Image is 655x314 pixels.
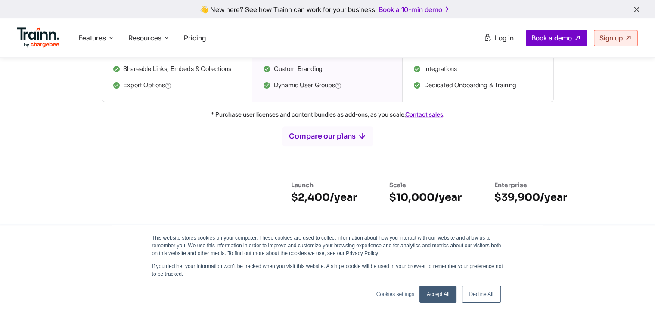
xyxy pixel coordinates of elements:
span: Book a demo [531,34,572,42]
span: Launch [291,181,314,189]
h6: $10,000/year [389,191,467,204]
a: Contact sales [405,111,443,118]
a: Decline All [462,286,500,303]
button: Compare our plans [282,126,374,147]
div: 👋 New here? See how Trainn can work for your business. [5,5,650,13]
li: Integrations [413,64,543,75]
span: Features [78,33,106,43]
span: Sign up [599,34,623,42]
h6: $39,900/year [494,191,572,204]
span: Enterprise [494,181,527,189]
li: Dedicated Onboarding & Training [413,80,543,91]
li: Custom Branding [263,64,392,75]
a: Book a demo [526,30,587,46]
a: Log in [478,30,519,46]
span: Log in [495,34,514,42]
a: Cookies settings [376,290,414,298]
span: Resources [128,33,161,43]
h6: $2,400/year [291,191,362,204]
span: Export Options [123,80,172,91]
span: Dynamic User Groups [274,80,342,91]
p: This website stores cookies on your computer. These cookies are used to collect information about... [152,234,503,257]
a: Book a 10-min demo [377,3,452,15]
img: Trainn Logo [17,27,59,48]
a: Sign up [594,30,638,46]
a: Pricing [184,34,206,42]
p: * Purchase user licenses and content bundles as add-ons, as you scale. . [52,109,603,120]
li: Shareable Links, Embeds & Collections [112,64,242,75]
p: If you decline, your information won’t be tracked when you visit this website. A single cookie wi... [152,262,503,278]
a: Accept All [419,286,457,303]
span: Scale [389,181,406,189]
